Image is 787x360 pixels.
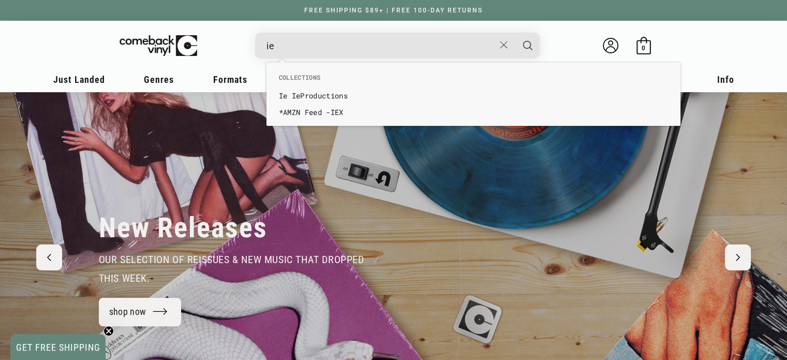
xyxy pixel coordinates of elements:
a: shop now [99,298,182,326]
span: GET FREE SHIPPING [16,342,100,353]
button: Close [494,34,513,56]
span: Formats [213,74,247,85]
div: Collections [266,63,680,126]
li: collections: Ie Ie Productions [274,88,673,104]
span: our selection of reissues & new music that dropped this week. [99,253,364,284]
li: collections: *AMZN Feed - IEX [274,104,673,121]
div: Search [255,33,540,59]
button: Search [515,33,541,59]
span: 0 [642,44,645,52]
b: IE [330,107,339,117]
button: Previous slide [36,244,62,270]
span: Genres [144,74,174,85]
a: FREE SHIPPING $89+ | FREE 100-DAY RETURNS [294,7,493,14]
h2: New Releases [99,211,268,245]
button: Close teaser [103,326,114,336]
input: When autocomplete results are available use up and down arrows to review and enter to select [266,35,495,56]
div: GET FREE SHIPPINGClose teaser [10,334,106,360]
li: Collections [274,73,673,88]
button: Next slide [725,244,751,270]
span: Just Landed [53,74,105,85]
a: Ie IeProductions [279,91,668,101]
b: Ie [279,91,288,100]
a: *AMZN Feed -IEX [279,107,668,118]
span: Info [717,74,734,85]
b: Ie [292,91,301,100]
